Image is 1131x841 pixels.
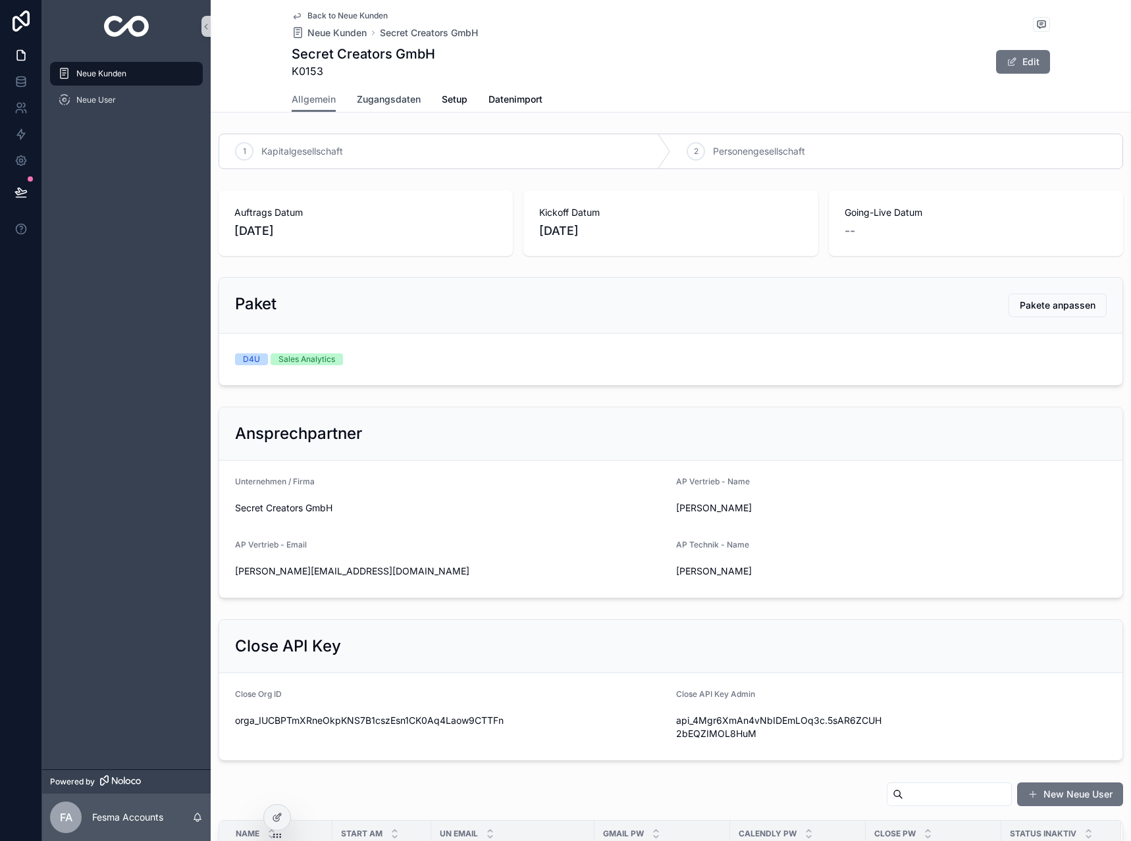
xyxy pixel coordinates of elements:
[1010,828,1076,839] span: Status Inaktiv
[996,50,1050,74] button: Edit
[292,93,336,106] span: Allgemein
[676,714,886,740] span: api_4Mgr6XmAn4vNbIDEmLOq3c.5sAR6ZCUH2bEQZIMOL8HuM
[380,26,478,39] a: Secret Creators GmbH
[442,88,467,114] a: Setup
[235,476,315,486] span: Unternehmen / Firma
[694,146,698,157] span: 2
[50,62,203,86] a: Neue Kunden
[235,689,282,699] span: Close Org ID
[488,88,542,114] a: Datenimport
[243,146,246,157] span: 1
[676,565,886,578] span: [PERSON_NAME]
[676,501,886,515] span: [PERSON_NAME]
[292,45,435,63] h1: Secret Creators GmbH
[234,222,497,240] span: [DATE]
[42,769,211,794] a: Powered by
[1017,782,1123,806] button: New Neue User
[292,63,435,79] span: K0153
[713,145,805,158] span: Personengesellschaft
[307,26,367,39] span: Neue Kunden
[603,828,644,839] span: Gmail Pw
[1009,293,1107,317] button: Pakete anpassen
[357,88,421,114] a: Zugangsdaten
[76,68,126,79] span: Neue Kunden
[92,811,163,824] p: Fesma Accounts
[845,222,855,240] span: --
[488,93,542,106] span: Datenimport
[292,11,388,21] a: Back to Neue Kunden
[234,206,497,219] span: Auftrags Datum
[739,828,797,839] span: Calendly Pw
[235,501,666,515] span: Secret Creators GmbH
[60,809,72,825] span: FA
[440,828,478,839] span: UN Email
[50,777,95,787] span: Powered by
[235,714,666,727] span: orga_IUCBPTmXRneOkpKNS7B1cszEsn1CK0Aq4Laow9CTTFn
[235,636,341,657] h2: Close API Key
[235,423,362,444] h2: Ansprechpartner
[292,26,367,39] a: Neue Kunden
[278,353,335,365] div: Sales Analytics
[261,145,343,158] span: Kapitalgesellschaft
[42,53,211,129] div: scrollable content
[357,93,421,106] span: Zugangsdaten
[307,11,388,21] span: Back to Neue Kunden
[236,828,259,839] span: Name
[874,828,916,839] span: Close Pw
[442,93,467,106] span: Setup
[676,476,750,486] span: AP Vertrieb - Name
[235,540,307,549] span: AP Vertrieb - Email
[243,353,260,365] div: D4U
[1020,299,1095,312] span: Pakete anpassen
[235,293,276,315] h2: Paket
[539,206,802,219] span: Kickoff Datum
[539,222,802,240] span: [DATE]
[341,828,382,839] span: Start am
[292,88,336,113] a: Allgemein
[104,16,149,37] img: App logo
[676,689,755,699] span: Close API Key Admin
[235,565,666,578] span: [PERSON_NAME][EMAIL_ADDRESS][DOMAIN_NAME]
[845,206,1107,219] span: Going-Live Datum
[76,95,116,105] span: Neue User
[50,88,203,112] a: Neue User
[676,540,749,549] span: AP Technik - Name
